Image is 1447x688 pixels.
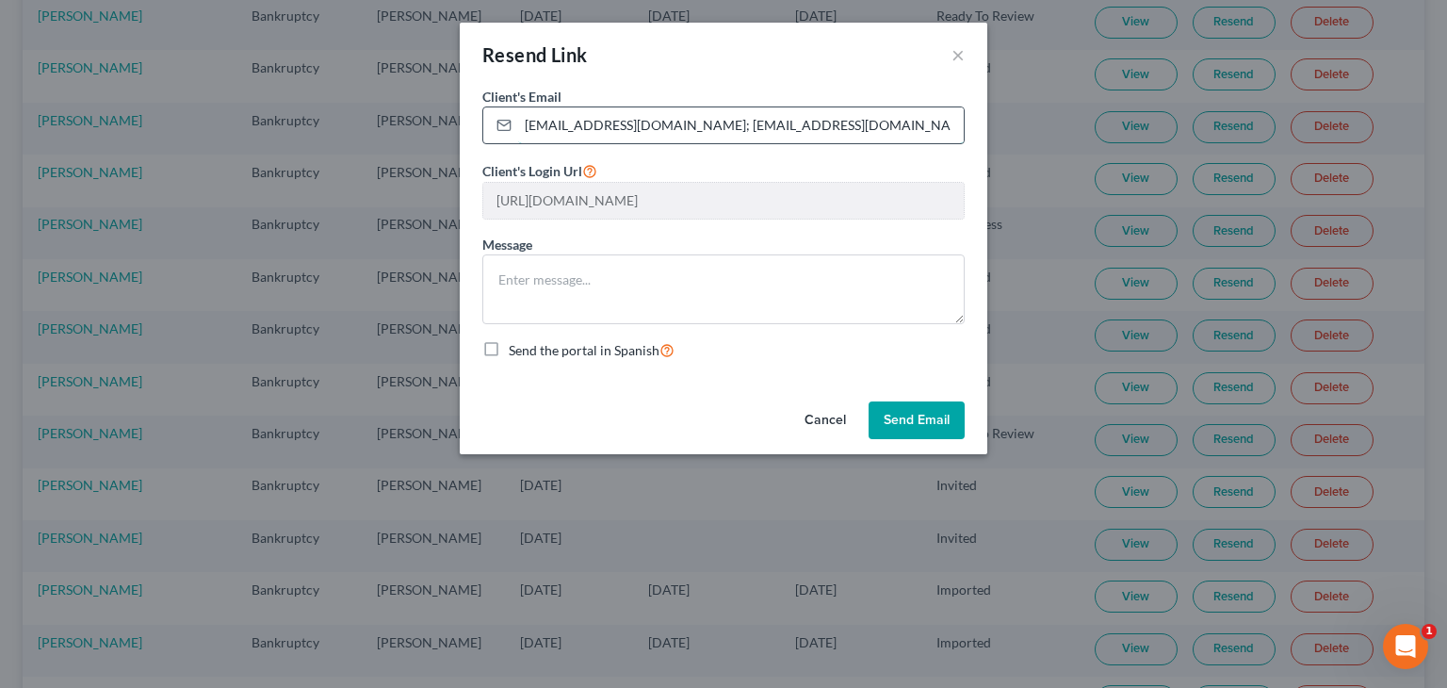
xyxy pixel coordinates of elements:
button: × [951,43,965,66]
input: -- [483,183,964,219]
input: Enter email... [518,107,964,143]
button: Cancel [789,401,861,439]
span: Send the portal in Spanish [509,342,659,358]
iframe: Intercom live chat [1383,624,1428,669]
label: Client's Login Url [482,159,597,182]
label: Message [482,235,532,254]
span: Client's Email [482,89,561,105]
div: Resend Link [482,41,587,68]
button: Send Email [869,401,965,439]
span: 1 [1422,624,1437,639]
